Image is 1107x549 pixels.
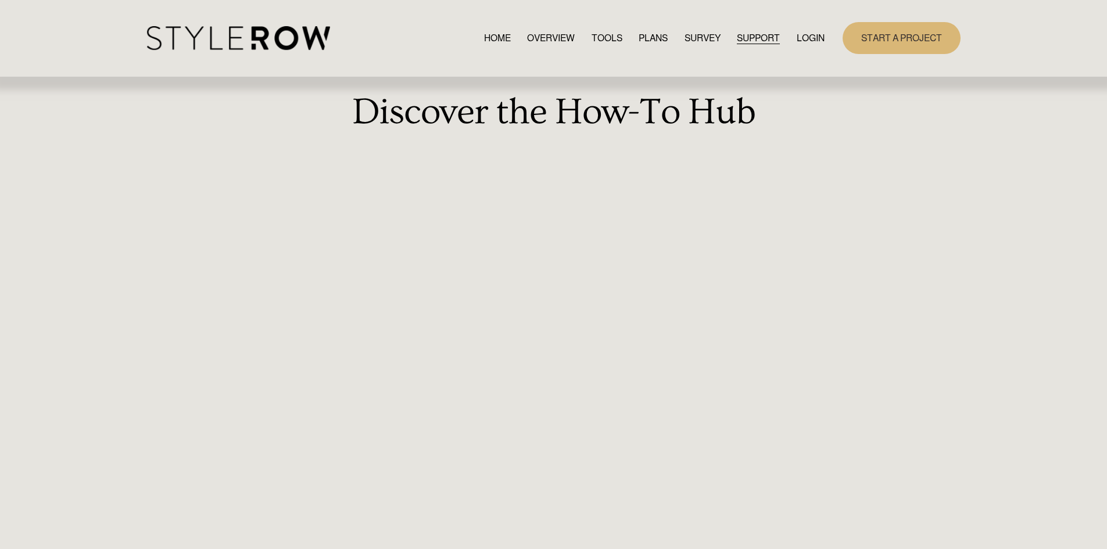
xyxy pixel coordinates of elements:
[639,30,668,46] a: PLANS
[147,93,961,132] h1: Discover the How-To Hub
[592,30,622,46] a: TOOLS
[737,31,780,45] span: SUPPORT
[685,30,721,46] a: SURVEY
[737,30,780,46] a: folder dropdown
[843,22,961,54] a: START A PROJECT
[527,30,575,46] a: OVERVIEW
[484,30,511,46] a: HOME
[147,26,330,50] img: StyleRow
[797,30,825,46] a: LOGIN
